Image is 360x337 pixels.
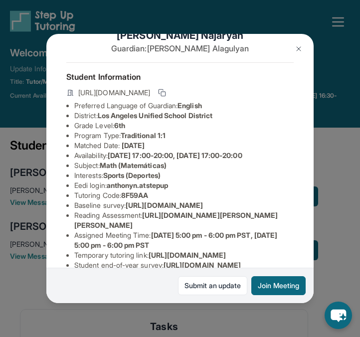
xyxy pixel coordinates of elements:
[74,230,294,250] li: Assigned Meeting Time :
[74,141,294,151] li: Matched Date:
[74,211,278,229] span: [URL][DOMAIN_NAME][PERSON_NAME][PERSON_NAME]
[78,88,150,98] span: [URL][DOMAIN_NAME]
[74,111,294,121] li: District:
[74,180,294,190] li: Eedi login :
[126,201,203,209] span: [URL][DOMAIN_NAME]
[74,210,294,230] li: Reading Assessment :
[74,200,294,210] li: Baseline survey :
[74,101,294,111] li: Preferred Language of Guardian:
[74,190,294,200] li: Tutoring Code :
[108,151,242,160] span: [DATE] 17:00-20:00, [DATE] 17:00-20:00
[251,276,306,295] button: Join Meeting
[66,28,294,42] h1: [PERSON_NAME] Najaryan
[74,250,294,260] li: Temporary tutoring link :
[74,161,294,170] li: Subject :
[74,121,294,131] li: Grade Level:
[325,302,352,329] button: chat-button
[66,42,294,54] p: Guardian: [PERSON_NAME] Alagulyan
[103,171,161,179] span: Sports (Deportes)
[66,71,294,83] h4: Student Information
[295,45,303,53] img: Close Icon
[114,121,125,130] span: 6th
[74,231,277,249] span: [DATE] 5:00 pm - 6:00 pm PST, [DATE] 5:00 pm - 6:00 pm PST
[164,261,241,269] span: [URL][DOMAIN_NAME]
[178,276,247,295] a: Submit an update
[98,111,212,120] span: Los Angeles Unified School District
[122,141,145,150] span: [DATE]
[74,260,294,270] li: Student end-of-year survey :
[74,131,294,141] li: Program Type:
[156,87,168,99] button: Copy link
[121,191,148,199] span: 8F59AA
[149,251,226,259] span: [URL][DOMAIN_NAME]
[74,170,294,180] li: Interests :
[178,101,202,110] span: English
[100,161,167,169] span: Math (Matemáticas)
[121,131,166,140] span: Traditional 1:1
[74,151,294,161] li: Availability:
[107,181,168,189] span: anthonyn.atstepup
